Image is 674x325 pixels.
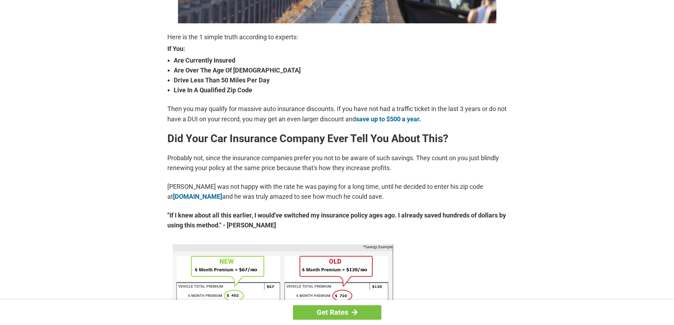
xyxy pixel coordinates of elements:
[293,305,381,320] a: Get Rates
[174,75,507,85] strong: Drive Less Than 50 Miles Per Day
[167,133,507,144] h2: Did Your Car Insurance Company Ever Tell You About This?
[174,65,507,75] strong: Are Over The Age Of [DEMOGRAPHIC_DATA]
[167,46,507,52] strong: If You:
[167,104,507,124] p: Then you may qualify for massive auto insurance discounts. If you have not had a traffic ticket i...
[174,85,507,95] strong: Live In A Qualified Zip Code
[356,115,421,123] a: save up to $500 a year.
[167,153,507,173] p: Probably not, since the insurance companies prefer you not to be aware of such savings. They coun...
[173,193,222,200] a: [DOMAIN_NAME]
[167,182,507,202] p: [PERSON_NAME] was not happy with the rate he was paying for a long time, until he decided to ente...
[167,32,507,42] p: Here is the 1 simple truth according to experts:
[167,210,507,230] strong: "If I knew about all this earlier, I would've switched my insurance policy ages ago. I already sa...
[174,56,507,65] strong: Are Currently Insured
